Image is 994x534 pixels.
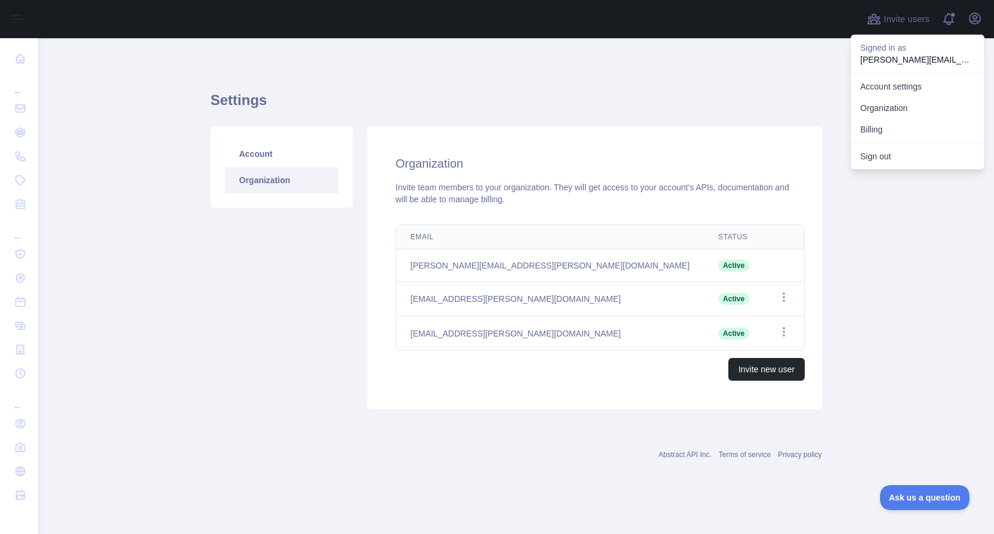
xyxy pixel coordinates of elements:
[778,450,821,459] a: Privacy policy
[851,97,984,119] a: Organization
[728,358,805,381] button: Invite new user
[396,225,704,249] th: Email
[10,72,29,95] div: ...
[851,146,984,167] button: Sign out
[704,225,764,249] th: Status
[718,260,749,271] span: Active
[860,42,975,54] p: Signed in as
[396,282,704,316] td: [EMAIL_ADDRESS][PERSON_NAME][DOMAIN_NAME]
[658,450,712,459] a: Abstract API Inc.
[396,249,704,282] td: [PERSON_NAME][EMAIL_ADDRESS][PERSON_NAME][DOMAIN_NAME]
[211,91,822,119] h1: Settings
[719,450,771,459] a: Terms of service
[860,54,975,66] p: [PERSON_NAME][EMAIL_ADDRESS][PERSON_NAME][DOMAIN_NAME]
[884,13,930,26] span: Invite users
[851,76,984,97] a: Account settings
[864,10,932,29] button: Invite users
[225,141,338,167] a: Account
[396,181,793,205] div: Invite team members to your organization. They will get access to your account's APIs, documentat...
[396,316,704,351] td: [EMAIL_ADDRESS][PERSON_NAME][DOMAIN_NAME]
[396,155,793,172] h2: Organization
[718,328,749,339] span: Active
[851,119,984,140] button: Billing
[10,217,29,241] div: ...
[225,167,338,193] a: Organization
[718,293,749,305] span: Active
[10,387,29,410] div: ...
[880,485,970,510] iframe: Toggle Customer Support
